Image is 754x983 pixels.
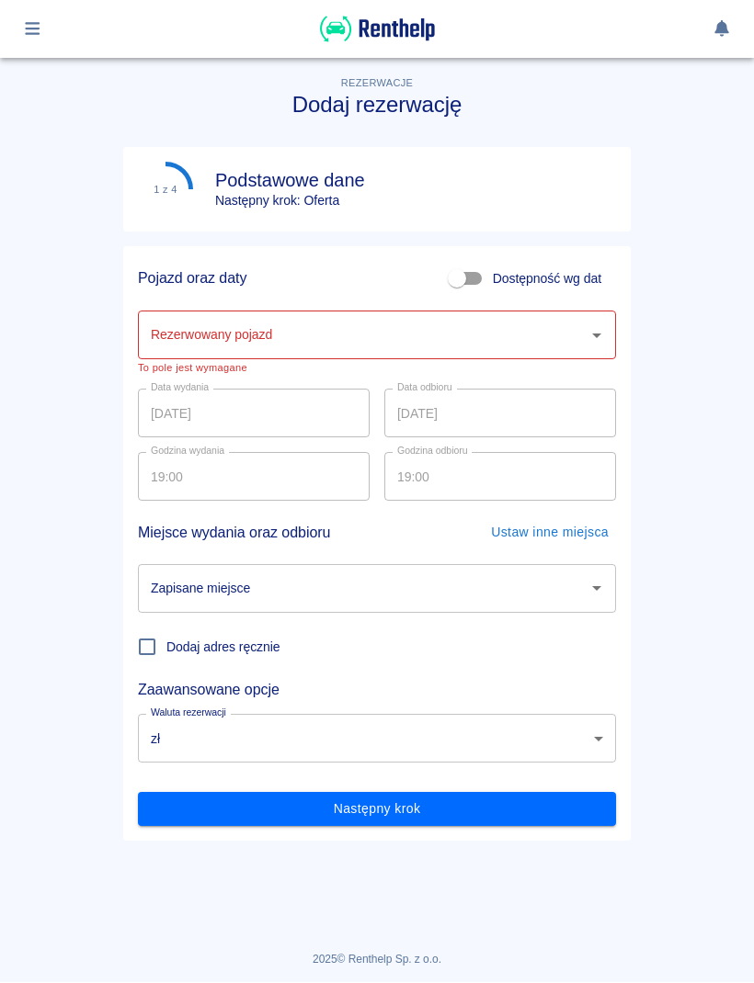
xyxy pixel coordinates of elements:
[138,390,370,438] input: DD.MM.YYYY
[484,516,616,550] button: Ustaw inne miejsca
[320,15,435,45] img: Renthelp logo
[341,78,413,89] span: Rezerwacje
[151,381,209,395] label: Data wydania
[166,638,280,658] span: Dodaj adres ręcznie
[397,445,468,458] label: Godzina odbioru
[138,363,616,375] p: To pole jest wymagane
[384,453,603,502] input: hh:mm
[138,270,246,288] h5: Pojazd oraz daty
[123,93,631,119] h3: Dodaj rezerwację
[138,682,616,700] h5: Zaawansowane opcje
[320,33,435,49] a: Renthelp logo
[397,381,452,395] label: Data odbioru
[584,323,610,349] button: Otwórz
[138,453,357,502] input: hh:mm
[493,270,601,289] span: Dostępność wg dat
[215,170,365,192] h4: Podstawowe dane
[151,445,224,458] label: Godzina wydania
[584,576,610,602] button: Otwórz
[215,192,365,211] p: Następny krok: Oferta
[138,517,330,550] h5: Miejsce wydania oraz odbioru
[154,185,177,197] div: 1 z 4
[138,793,616,827] button: Następny krok
[151,706,226,720] label: Waluta rezerwacji
[384,390,616,438] input: DD.MM.YYYY
[138,715,616,763] div: zł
